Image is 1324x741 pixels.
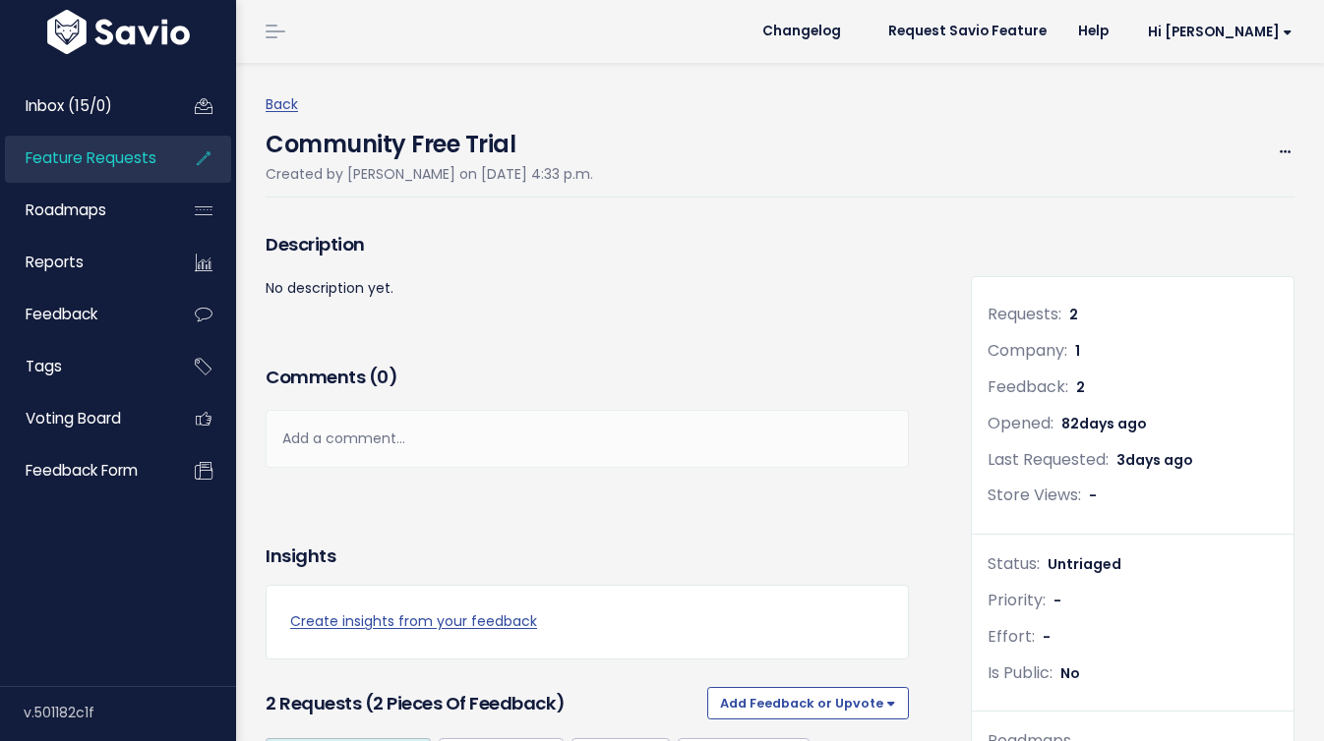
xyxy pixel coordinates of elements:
[707,687,909,718] button: Add Feedback or Upvote
[26,252,84,272] span: Reports
[5,448,163,493] a: Feedback form
[1079,414,1147,433] span: days ago
[5,292,163,337] a: Feedback
[1148,25,1293,39] span: Hi [PERSON_NAME]
[5,188,163,233] a: Roadmaps
[1075,341,1080,361] span: 1
[266,231,909,258] h3: Description
[26,95,112,116] span: Inbox (15/0)
[1060,663,1080,683] span: No
[988,448,1109,471] span: Last Requested:
[1062,17,1124,46] a: Help
[26,408,121,428] span: Voting Board
[5,84,163,129] a: Inbox (15/0)
[988,661,1053,684] span: Is Public:
[266,94,298,114] a: Back
[42,10,195,54] img: logo-white.9d6f32f41409.svg
[377,365,389,389] span: 0
[5,240,163,285] a: Reports
[290,609,884,634] a: Create insights from your feedback
[5,344,163,389] a: Tags
[1043,627,1051,647] span: -
[988,625,1035,648] span: Effort:
[873,17,1062,46] a: Request Savio Feature
[266,276,909,301] p: No description yet.
[988,375,1068,398] span: Feedback:
[988,412,1053,434] span: Opened:
[1048,554,1121,574] span: Untriaged
[1076,377,1085,397] span: 2
[266,410,909,468] div: Add a comment...
[24,687,236,738] div: v.501182c1f
[266,164,593,184] span: Created by [PERSON_NAME] on [DATE] 4:33 p.m.
[988,484,1081,506] span: Store Views:
[1069,305,1078,324] span: 2
[1053,591,1061,610] span: -
[26,460,138,481] span: Feedback form
[266,542,335,570] h3: Insights
[1089,485,1097,505] span: -
[266,690,699,717] h3: 2 Requests (2 pieces of Feedback)
[988,339,1067,362] span: Company:
[988,303,1061,325] span: Requests:
[26,356,62,376] span: Tags
[762,25,841,38] span: Changelog
[1124,17,1308,47] a: Hi [PERSON_NAME]
[988,589,1046,611] span: Priority:
[26,304,97,324] span: Feedback
[1125,450,1193,470] span: days ago
[5,136,163,181] a: Feature Requests
[5,396,163,441] a: Voting Board
[988,552,1040,575] span: Status:
[1061,414,1147,433] span: 82
[26,147,156,168] span: Feature Requests
[266,364,909,391] h3: Comments ( )
[1116,450,1193,470] span: 3
[266,117,593,162] h4: Community Free Trial
[26,199,106,220] span: Roadmaps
